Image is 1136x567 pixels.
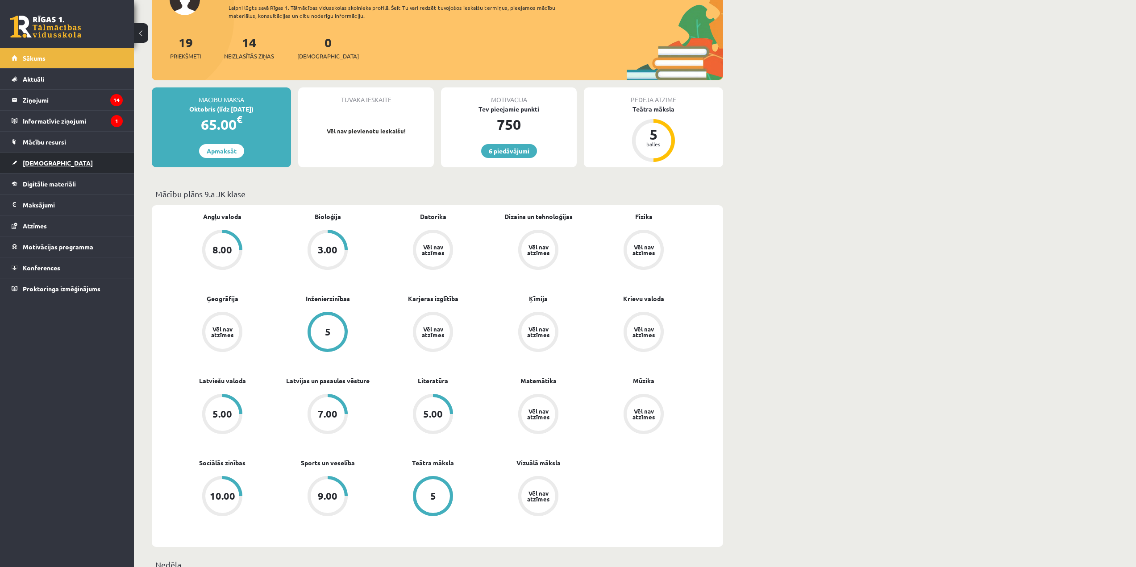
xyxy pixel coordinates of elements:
[23,90,123,110] legend: Ziņojumi
[504,212,573,221] a: Dizains un tehnoloģijas
[306,294,350,303] a: Inženierzinības
[12,195,123,215] a: Maksājumi
[224,34,274,61] a: 14Neizlasītās ziņas
[301,458,355,468] a: Sports un veselība
[380,476,486,518] a: 5
[275,230,380,272] a: 3.00
[212,245,232,255] div: 8.00
[199,376,246,385] a: Latviešu valoda
[12,257,123,278] a: Konferences
[526,244,551,256] div: Vēl nav atzīmes
[584,87,723,104] div: Pēdējā atzīme
[418,376,448,385] a: Literatūra
[170,52,201,61] span: Priekšmeti
[12,153,123,173] a: [DEMOGRAPHIC_DATA]
[430,491,436,501] div: 5
[486,476,591,518] a: Vēl nav atzīmes
[12,90,123,110] a: Ziņojumi14
[23,222,47,230] span: Atzīmes
[420,326,445,338] div: Vēl nav atzīmes
[12,278,123,299] a: Proktoringa izmēģinājums
[237,113,242,126] span: €
[380,394,486,436] a: 5.00
[631,408,656,420] div: Vēl nav atzīmes
[224,52,274,61] span: Neizlasītās ziņas
[23,195,123,215] legend: Maksājumi
[516,458,561,468] a: Vizuālā māksla
[207,294,238,303] a: Ģeogrāfija
[640,141,667,147] div: balles
[526,326,551,338] div: Vēl nav atzīmes
[623,294,664,303] a: Krievu valoda
[23,180,76,188] span: Digitālie materiāli
[591,312,696,354] a: Vēl nav atzīmes
[318,409,337,419] div: 7.00
[584,104,723,163] a: Teātra māksla 5 balles
[210,326,235,338] div: Vēl nav atzīmes
[170,230,275,272] a: 8.00
[152,104,291,114] div: Oktobris (līdz [DATE])
[275,312,380,354] a: 5
[526,408,551,420] div: Vēl nav atzīmes
[23,264,60,272] span: Konferences
[12,174,123,194] a: Digitālie materiāli
[23,111,123,131] legend: Informatīvie ziņojumi
[591,394,696,436] a: Vēl nav atzīmes
[420,212,446,221] a: Datorika
[170,394,275,436] a: 5.00
[631,244,656,256] div: Vēl nav atzīmes
[408,294,458,303] a: Karjeras izglītība
[412,458,454,468] a: Teātra māksla
[110,94,123,106] i: 14
[12,132,123,152] a: Mācību resursi
[297,52,359,61] span: [DEMOGRAPHIC_DATA]
[12,48,123,68] a: Sākums
[486,230,591,272] a: Vēl nav atzīmes
[633,376,654,385] a: Mūzika
[640,127,667,141] div: 5
[23,54,46,62] span: Sākums
[275,476,380,518] a: 9.00
[486,312,591,354] a: Vēl nav atzīmes
[155,188,720,200] p: Mācību plāns 9.a JK klase
[584,104,723,114] div: Teātra māksla
[152,87,291,104] div: Mācību maksa
[212,409,232,419] div: 5.00
[111,115,123,127] i: 1
[380,312,486,354] a: Vēl nav atzīmes
[210,491,235,501] div: 10.00
[10,16,81,38] a: Rīgas 1. Tālmācības vidusskola
[297,34,359,61] a: 0[DEMOGRAPHIC_DATA]
[199,458,246,468] a: Sociālās zinības
[423,409,443,419] div: 5.00
[380,230,486,272] a: Vēl nav atzīmes
[152,114,291,135] div: 65.00
[520,376,557,385] a: Matemātika
[12,215,123,236] a: Atzīmes
[318,491,337,501] div: 9.00
[23,243,93,251] span: Motivācijas programma
[591,230,696,272] a: Vēl nav atzīmes
[229,4,571,20] div: Laipni lūgts savā Rīgas 1. Tālmācības vidusskolas skolnieka profilā. Šeit Tu vari redzēt tuvojošo...
[631,326,656,338] div: Vēl nav atzīmes
[170,476,275,518] a: 10.00
[12,236,123,257] a: Motivācijas programma
[325,327,331,337] div: 5
[286,376,370,385] a: Latvijas un pasaules vēsture
[12,111,123,131] a: Informatīvie ziņojumi1
[481,144,537,158] a: 6 piedāvājumi
[170,34,201,61] a: 19Priekšmeti
[23,75,44,83] span: Aktuāli
[275,394,380,436] a: 7.00
[23,285,100,293] span: Proktoringa izmēģinājums
[529,294,548,303] a: Ķīmija
[318,245,337,255] div: 3.00
[315,212,341,221] a: Bioloģija
[23,138,66,146] span: Mācību resursi
[12,69,123,89] a: Aktuāli
[441,104,577,114] div: Tev pieejamie punkti
[303,127,429,136] p: Vēl nav pievienotu ieskaišu!
[203,212,241,221] a: Angļu valoda
[420,244,445,256] div: Vēl nav atzīmes
[298,87,434,104] div: Tuvākā ieskaite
